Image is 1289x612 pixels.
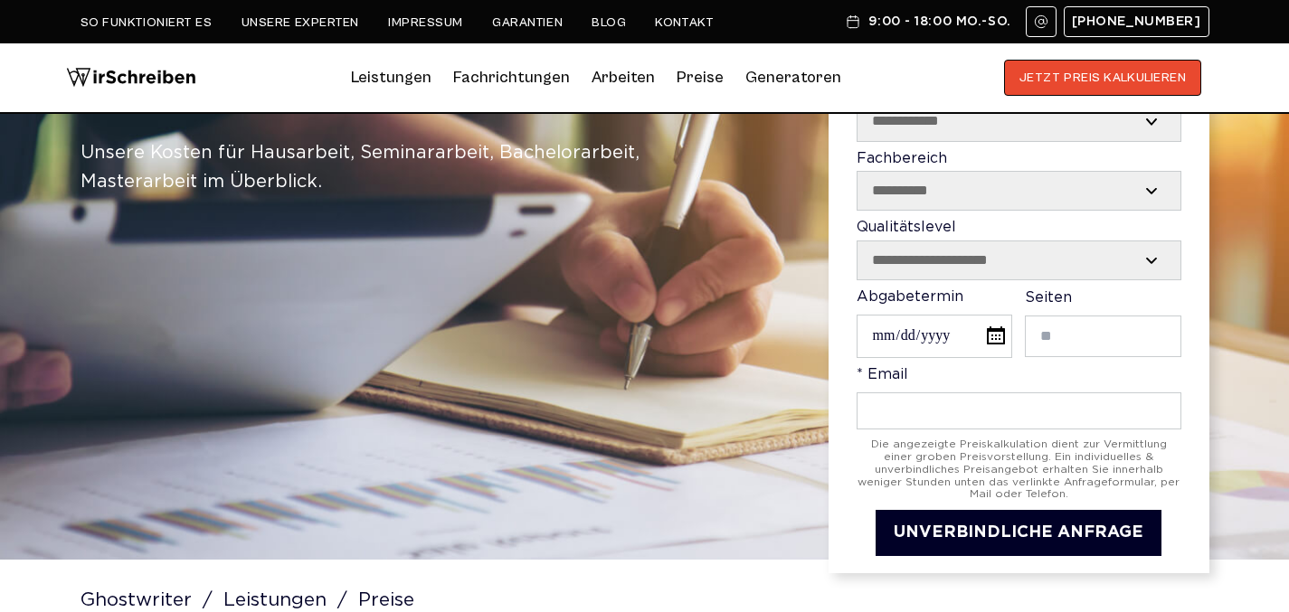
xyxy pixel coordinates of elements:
[857,392,1181,429] input: * Email
[858,172,1180,210] select: Fachbereich
[453,63,570,92] a: Fachrichtungen
[81,592,219,608] a: Ghostwriter
[358,592,421,608] span: Preise
[388,15,463,30] a: Impressum
[745,63,841,92] a: Generatoren
[1025,291,1072,305] span: Seiten
[223,592,354,608] a: Leistungen
[857,367,1181,429] label: * Email
[858,102,1180,140] select: Leistung
[857,151,1181,212] label: Fachbereich
[351,63,431,92] a: Leistungen
[876,510,1161,556] button: UNVERBINDLICHE ANFRAGE
[242,15,359,30] a: Unsere Experten
[655,15,714,30] a: Kontakt
[66,60,196,96] img: logo wirschreiben
[858,241,1180,279] select: Qualitätslevel
[1064,6,1209,37] a: [PHONE_NUMBER]
[857,220,1181,280] label: Qualitätslevel
[1034,14,1048,29] img: Email
[868,14,1010,29] span: 9:00 - 18:00 Mo.-So.
[894,525,1143,540] span: UNVERBINDLICHE ANFRAGE
[857,47,1181,556] form: Contact form
[857,289,1012,358] label: Abgabetermin
[677,68,724,87] a: Preise
[857,438,1181,501] div: Die angezeigte Preiskalkulation dient zur Vermittlung einer groben Preisvorstellung. Ein individu...
[845,14,861,29] img: Schedule
[81,138,711,196] div: Unsere Kosten für Hausarbeit, Seminararbeit, Bachelorarbeit, Masterarbeit im Überblick.
[592,63,655,92] a: Arbeiten
[592,15,626,30] a: Blog
[1004,60,1202,96] button: JETZT PREIS KALKULIEREN
[81,15,213,30] a: So funktioniert es
[492,15,563,30] a: Garantien
[1072,14,1201,29] span: [PHONE_NUMBER]
[857,315,1012,357] input: Abgabetermin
